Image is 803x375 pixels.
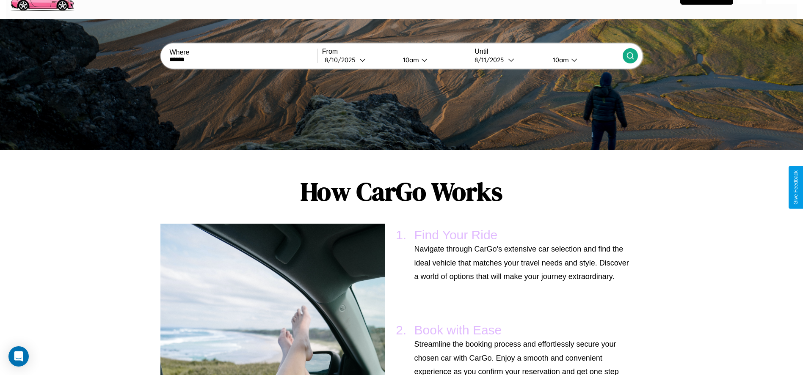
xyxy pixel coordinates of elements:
div: 8 / 10 / 2025 [325,56,359,64]
button: 8/10/2025 [322,55,396,64]
div: Give Feedback [793,170,799,205]
div: 10am [399,56,421,64]
h1: How CarGo Works [160,174,642,209]
button: 10am [546,55,623,64]
button: 10am [396,55,470,64]
div: 10am [549,56,571,64]
li: Find Your Ride [410,224,634,287]
p: Navigate through CarGo's extensive car selection and find the ideal vehicle that matches your tra... [414,242,630,283]
label: Until [475,48,622,55]
label: Where [169,49,317,56]
div: Open Intercom Messenger [8,346,29,367]
label: From [322,48,470,55]
div: 8 / 11 / 2025 [475,56,508,64]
